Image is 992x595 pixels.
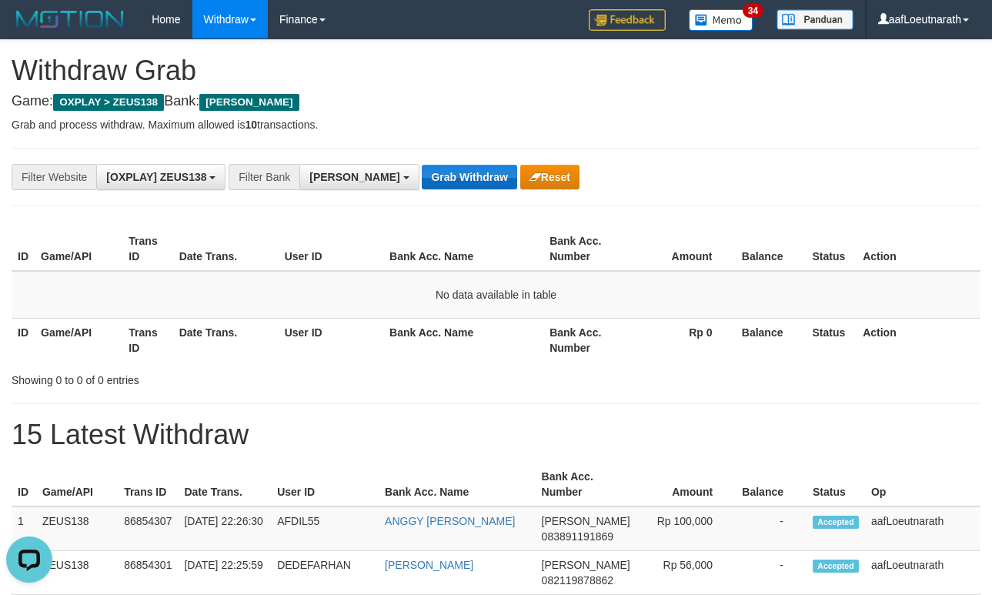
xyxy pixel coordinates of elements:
td: - [736,506,807,551]
img: Feedback.jpg [589,9,666,31]
div: Filter Website [12,164,96,190]
th: Balance [736,227,807,271]
span: [PERSON_NAME] [542,515,630,527]
th: Amount [631,227,736,271]
td: aafLoeutnarath [865,506,980,551]
th: Game/API [35,227,122,271]
th: User ID [279,227,383,271]
th: Balance [736,318,807,362]
img: Button%20Memo.svg [689,9,753,31]
span: Accepted [813,516,859,529]
button: [OXPLAY] ZEUS138 [96,164,225,190]
th: Bank Acc. Name [379,463,536,506]
span: Copy 082119878862 to clipboard [542,574,613,587]
td: [DATE] 22:25:59 [178,551,271,595]
td: No data available in table [12,271,980,319]
a: ANGGY [PERSON_NAME] [385,515,515,527]
td: Rp 100,000 [636,506,736,551]
th: Bank Acc. Number [543,318,631,362]
p: Grab and process withdraw. Maximum allowed is transactions. [12,117,980,132]
button: Reset [520,165,580,189]
span: OXPLAY > ZEUS138 [53,94,164,111]
th: Action [857,227,980,271]
h1: Withdraw Grab [12,55,980,86]
th: Game/API [36,463,118,506]
td: 86854307 [118,506,178,551]
th: Date Trans. [173,318,279,362]
td: DEDEFARHAN [271,551,379,595]
span: [PERSON_NAME] [199,94,299,111]
span: [OXPLAY] ZEUS138 [106,171,206,183]
th: ID [12,318,35,362]
th: ID [12,463,36,506]
img: panduan.png [777,9,853,30]
th: Trans ID [118,463,178,506]
td: - [736,551,807,595]
th: Amount [636,463,736,506]
td: ZEUS138 [36,506,118,551]
a: [PERSON_NAME] [385,559,473,571]
td: aafLoeutnarath [865,551,980,595]
th: Action [857,318,980,362]
th: Game/API [35,318,122,362]
td: 1 [12,506,36,551]
th: Rp 0 [631,318,736,362]
th: Balance [736,463,807,506]
th: Bank Acc. Number [536,463,636,506]
td: ZEUS138 [36,551,118,595]
strong: 10 [245,119,257,131]
th: Trans ID [122,227,172,271]
th: Op [865,463,980,506]
h1: 15 Latest Withdraw [12,420,980,450]
img: MOTION_logo.png [12,8,129,31]
th: Bank Acc. Name [383,227,543,271]
th: Date Trans. [173,227,279,271]
td: [DATE] 22:26:30 [178,506,271,551]
th: Status [807,463,865,506]
th: Status [806,318,857,362]
th: Status [806,227,857,271]
th: ID [12,227,35,271]
th: Trans ID [122,318,172,362]
span: [PERSON_NAME] [309,171,399,183]
span: [PERSON_NAME] [542,559,630,571]
td: Rp 56,000 [636,551,736,595]
th: Bank Acc. Number [543,227,631,271]
span: Copy 083891191869 to clipboard [542,530,613,543]
th: User ID [279,318,383,362]
td: AFDIL55 [271,506,379,551]
button: Open LiveChat chat widget [6,6,52,52]
button: [PERSON_NAME] [299,164,419,190]
td: 86854301 [118,551,178,595]
div: Filter Bank [229,164,299,190]
button: Grab Withdraw [422,165,516,189]
th: Bank Acc. Name [383,318,543,362]
span: Accepted [813,560,859,573]
th: Date Trans. [178,463,271,506]
span: 34 [743,4,763,18]
div: Showing 0 to 0 of 0 entries [12,366,402,388]
th: User ID [271,463,379,506]
h4: Game: Bank: [12,94,980,109]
